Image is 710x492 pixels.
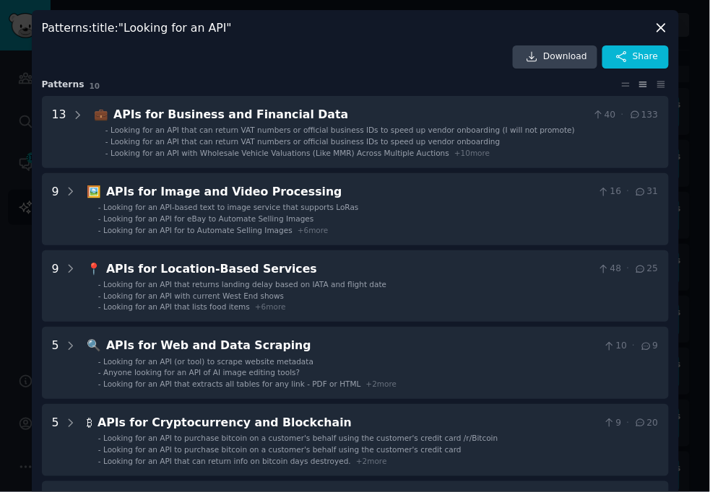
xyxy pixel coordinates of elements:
div: APIs for Cryptocurrency and Blockchain [98,414,598,432]
span: 16 [597,185,621,198]
span: 🖼️ [87,185,101,198]
div: APIs for Image and Video Processing [106,183,592,201]
span: + 6 more [298,226,329,234]
span: Looking for an API that can return VAT numbers or official business IDs to speed up vendor onboar... [111,137,500,146]
span: · [621,109,624,122]
span: Looking for an API that returns landing delay based on IATA and flight date [103,280,386,289]
div: - [98,356,101,366]
span: 9 [640,340,658,353]
div: - [98,279,101,289]
div: - [98,302,101,312]
div: APIs for Web and Data Scraping [106,337,598,355]
span: + 10 more [454,149,490,157]
span: 31 [634,185,658,198]
div: - [98,379,101,389]
span: Looking for an API that lists food items [103,302,250,311]
span: Looking for an API that can return VAT numbers or official business IDs to speed up vendor onboar... [111,126,575,134]
div: - [98,291,101,301]
div: 5 [52,337,59,389]
span: Looking for an API to purchase bitcoin on a customer's behalf using the customer's credit card [103,445,462,454]
div: - [98,367,101,377]
span: Looking for an API with current West End shows [103,291,284,300]
div: 9 [52,183,59,235]
button: Share [602,45,668,69]
span: Looking for an API that can return info on bitcoin days destroyed. [103,457,351,465]
div: 5 [52,414,59,466]
span: 💼 [94,107,108,121]
span: Looking for an API for eBay to Automate Selling Images [103,214,313,223]
div: - [98,456,101,466]
span: Looking for an API that extracts all tables for any link - PDF or HTML [103,379,361,388]
div: - [98,225,101,235]
span: 🔍 [87,338,101,352]
div: 13 [52,106,66,158]
span: · [627,263,630,276]
span: + 2 more [356,457,387,465]
span: 20 [634,417,658,430]
div: APIs for Business and Financial Data [113,106,587,124]
span: Looking for an API-based text to image service that supports LoRas [103,203,359,211]
span: 48 [597,263,621,276]
span: + 2 more [366,379,397,388]
span: Looking for an API with Wholesale Vehicle Valuations (Like MMR) Across Multiple Auctions [111,149,449,157]
span: 25 [634,263,658,276]
div: - [98,214,101,224]
div: - [105,125,108,135]
div: - [98,444,101,454]
span: 9 [603,417,621,430]
span: Looking for an API for to Automate Selling Images [103,226,293,234]
span: Pattern s [42,79,85,92]
span: Anyone looking for an API of AI image editing tools? [103,368,300,377]
span: 133 [629,109,659,122]
span: 10 [90,82,100,90]
span: Looking for an API (or tool) to scrape website metadata [103,357,313,366]
span: ₿ [87,416,92,429]
span: 10 [603,340,627,353]
span: 40 [592,109,616,122]
div: APIs for Location-Based Services [106,260,592,278]
span: Looking for an API to purchase bitcoin on a customer's behalf using the customer's credit card /r... [103,434,498,442]
span: · [627,185,630,198]
span: · [627,417,630,430]
span: Share [633,50,658,63]
div: - [105,148,108,158]
span: Download [543,50,587,63]
span: 📍 [87,262,101,276]
div: - [98,202,101,212]
div: - [105,136,108,146]
span: + 6 more [255,302,286,311]
div: - [98,433,101,443]
span: · [632,340,635,353]
a: Download [513,45,597,69]
div: 9 [52,260,59,312]
h3: Patterns : title:"Looking for an API" [42,20,232,35]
